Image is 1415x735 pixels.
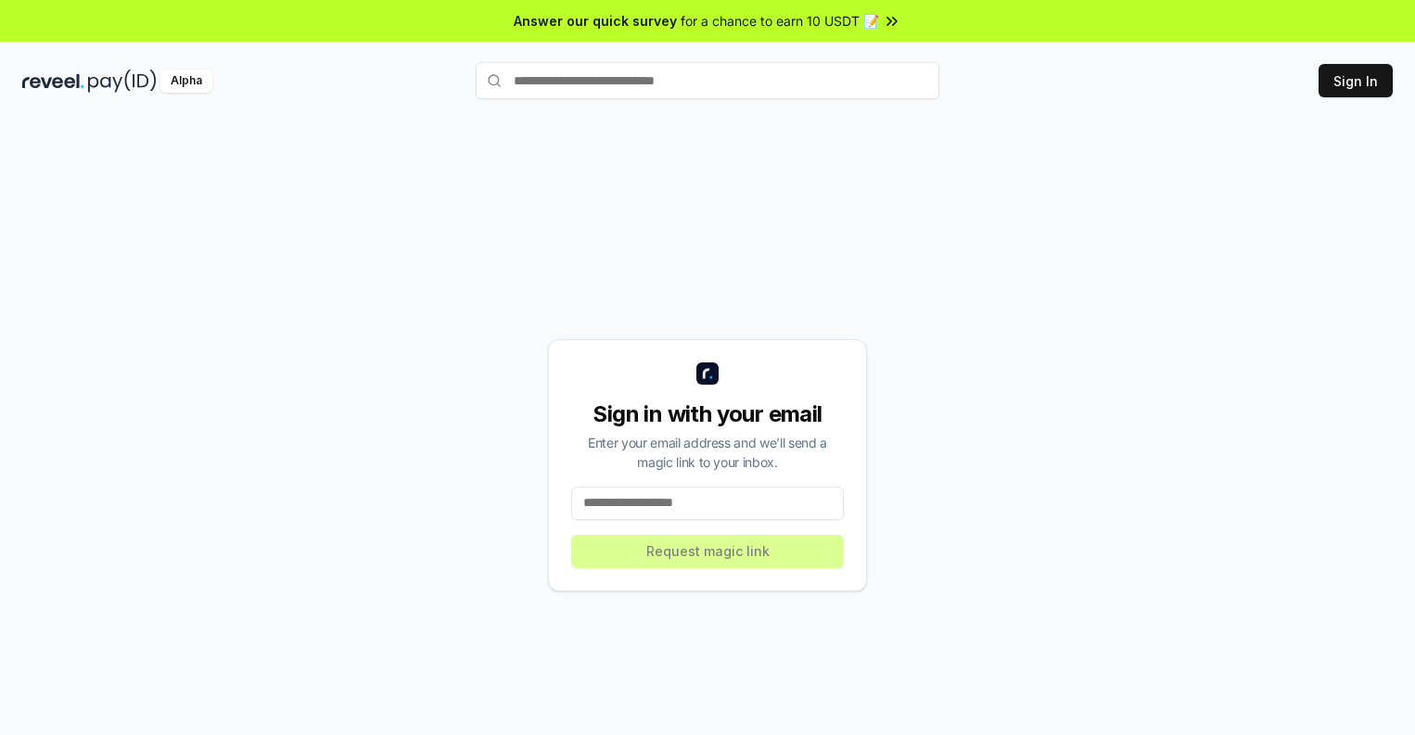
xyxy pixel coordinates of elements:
[22,70,84,93] img: reveel_dark
[160,70,212,93] div: Alpha
[696,362,719,385] img: logo_small
[514,11,677,31] span: Answer our quick survey
[681,11,879,31] span: for a chance to earn 10 USDT 📝
[571,399,844,429] div: Sign in with your email
[571,433,844,472] div: Enter your email address and we’ll send a magic link to your inbox.
[1319,64,1393,97] button: Sign In
[88,70,157,93] img: pay_id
